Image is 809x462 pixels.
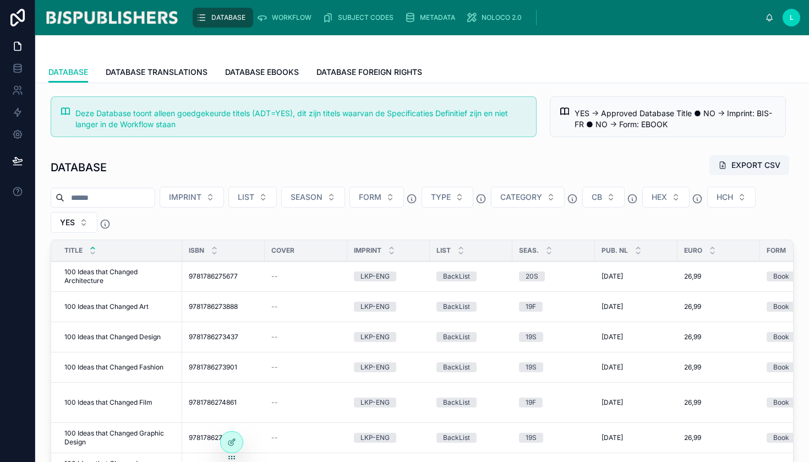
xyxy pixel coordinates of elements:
span: 26,99 [684,272,701,281]
div: LKP-ENG [360,433,390,443]
span: 100 Ideas that Changed Art [64,302,149,311]
span: 26,99 [684,363,701,372]
div: 19S [526,332,537,342]
span: IMPRINT [169,192,201,203]
div: 19S [526,433,537,443]
span: TITLE [64,246,83,255]
a: [DATE] [602,272,671,281]
span: NOLOCO 2.0 [482,13,522,22]
a: [DATE] [602,333,671,341]
div: 19F [526,302,536,312]
span: TYPE [431,192,451,203]
a: DATABASE [193,8,253,28]
span: -- [271,398,278,407]
span: -- [271,363,278,372]
a: 26,99 [684,302,753,311]
span: -- [271,302,278,311]
span: FORM [359,192,381,203]
a: 100 Ideas that Changed Design [64,333,176,341]
span: 9781786273895 [189,433,238,442]
a: -- [271,272,341,281]
span: DATABASE EBOOKS [225,67,299,78]
a: [DATE] [602,398,671,407]
span: LIST [238,192,254,203]
a: BackList [436,302,506,312]
a: 9781786273901 [189,363,258,372]
a: 19F [519,302,588,312]
div: 20S [526,271,538,281]
span: YES → Approved Database Title ● NO → Imprint: BIS-FR ● NO → Form: EBOOK [575,108,772,129]
a: BackList [436,398,506,407]
span: 26,99 [684,302,701,311]
button: Select Button [642,187,690,208]
div: LKP-ENG [360,271,390,281]
span: PUB. NL [602,246,628,255]
div: Book [773,433,789,443]
div: Book [773,302,789,312]
span: SEAS. [519,246,539,255]
a: -- [271,363,341,372]
a: 19S [519,332,588,342]
span: -- [271,272,278,281]
span: HCH [717,192,733,203]
a: 100 Ideas that Changed Fashion [64,363,176,372]
span: -- [271,433,278,442]
span: 9781786273901 [189,363,237,372]
a: -- [271,433,341,442]
div: BackList [443,302,470,312]
span: [DATE] [602,398,623,407]
div: Book [773,271,789,281]
span: 100 Ideas that Changed Fashion [64,363,163,372]
span: 100 Ideas that Changed Design [64,333,161,341]
div: 19F [526,398,536,407]
a: 100 Ideas that Changed Graphic Design [64,429,176,447]
a: LKP-ENG [354,433,423,443]
span: YES [60,217,75,228]
a: 100 Ideas that Changed Art [64,302,176,311]
a: [DATE] [602,302,671,311]
a: BackList [436,433,506,443]
a: 26,99 [684,363,753,372]
a: SUBJECT CODES [319,8,401,28]
span: 9781786273888 [189,302,238,311]
a: 19F [519,398,588,407]
div: Book [773,332,789,342]
span: -- [271,333,278,341]
span: SUBJECT CODES [338,13,393,22]
span: DATABASE [48,67,88,78]
span: HEX [652,192,667,203]
a: 19S [519,362,588,372]
span: 26,99 [684,333,701,341]
a: 9781786275677 [189,272,258,281]
button: Select Button [228,187,277,208]
button: EXPORT CSV [709,155,789,175]
span: 100 Ideas that Changed Architecture [64,268,176,285]
button: Select Button [281,187,345,208]
img: App logo [44,9,179,26]
div: Deze Database toont alleen goedgekeurde titels (ADT=YES), dit zijn titels waarvan de Specificatie... [75,108,527,130]
a: 100 Ideas that Changed Film [64,398,176,407]
div: BackList [443,362,470,372]
a: LKP-ENG [354,332,423,342]
span: DATABASE TRANSLATIONS [106,67,207,78]
button: Select Button [349,187,404,208]
button: Select Button [160,187,224,208]
a: -- [271,398,341,407]
span: CATEGORY [500,192,542,203]
a: 26,99 [684,398,753,407]
span: METADATA [420,13,455,22]
span: SEASON [291,192,322,203]
a: 9781786273437 [189,333,258,341]
a: BackList [436,362,506,372]
span: [DATE] [602,302,623,311]
a: BackList [436,332,506,342]
a: 9781786273895 [189,433,258,442]
div: LKP-ENG [360,302,390,312]
div: BackList [443,433,470,443]
span: [DATE] [602,272,623,281]
a: 26,99 [684,433,753,442]
a: LKP-ENG [354,271,423,281]
a: BackList [436,271,506,281]
button: Select Button [51,212,97,233]
span: LIST [436,246,451,255]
